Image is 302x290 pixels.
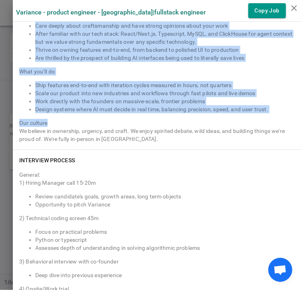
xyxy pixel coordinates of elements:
i: close [289,3,299,13]
div: Open chat [268,258,292,282]
button: Copy Job [248,3,286,18]
div: What you’ll do [19,67,296,76]
div: 1) Hiring Manager call 15-20m [19,179,296,187]
li: Focus on practical problems [35,228,296,236]
li: Work directly with the founders on massive-scale, frontier problems [35,97,296,105]
div: Our culture [19,119,296,127]
li: Deep dive into previous experience [35,271,296,279]
div: 2) Technical coding screen 45m [19,214,296,222]
label: Variance - Product Engineer - [GEOGRAPHIC_DATA] | Fullstack Engineer [16,8,206,16]
li: After familiar with our tech stack: React/Next.js, Typescript, MySQL, and ClickHouse for agent co... [35,30,296,46]
li: Ship features end-to-end with iteration cycles measured in hours, not quarters [35,81,296,89]
li: Assesses depth of understanding in solving algorithmic problems [35,244,296,252]
li: Are thrilled by the prospect of building AI interfaces being used to literally save lives [35,54,296,62]
li: Care deeply about craftsmanship and have strong opinions about your work [35,22,296,30]
li: Design systems where AI must decide in real time, balancing precision, speed, and user trust. [35,105,296,113]
li: Thrive on owning features end-to-end, from backend to polished UI to production [35,46,296,54]
div: We believe in ownership, urgency, and craft. We enjoy spirited debate, wild ideas, and building t... [19,127,296,143]
li: Review candidate's goals, growth areas, long term objects [35,192,296,200]
li: Scale our product into new industries and workflows through fast pilots and live demos [35,89,296,97]
li: Opportunity to pitch Variance [35,200,296,208]
div: 3) Behavioral interview with co-founder [19,257,296,265]
li: Python or typescript [35,236,296,244]
h6: INTERVIEW PROCESS [19,156,75,164]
